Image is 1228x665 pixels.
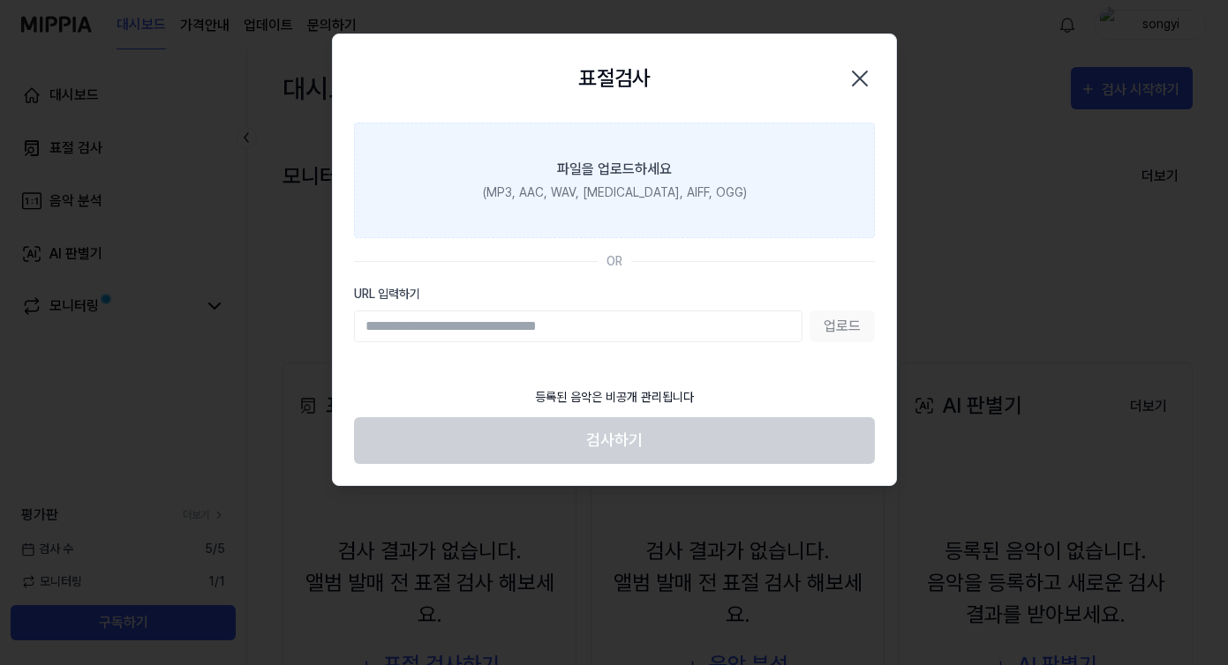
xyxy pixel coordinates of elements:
label: URL 입력하기 [354,285,875,303]
div: OR [606,252,622,271]
div: 등록된 음악은 비공개 관리됩니다 [524,377,704,417]
div: 파일을 업로드하세요 [557,159,672,180]
div: (MP3, AAC, WAV, [MEDICAL_DATA], AIFF, OGG) [482,183,746,202]
h2: 표절검사 [578,63,651,94]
